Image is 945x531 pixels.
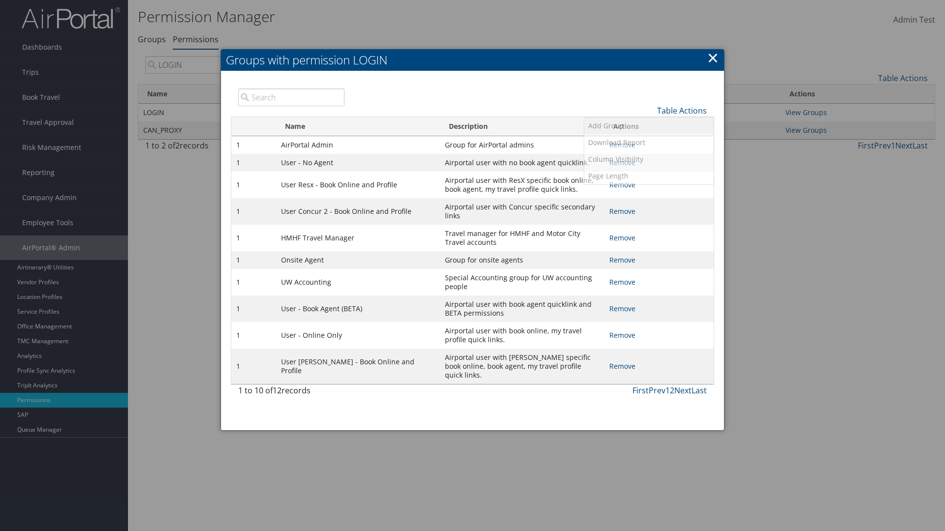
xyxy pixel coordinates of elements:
td: User Concur 2 - Book Online and Profile [276,198,440,225]
a: Remove Group [609,233,635,242]
td: Onsite Agent [276,251,440,269]
td: 1 [231,295,276,322]
td: UW Accounting [276,269,440,295]
td: Travel manager for HMHF and Motor City Travel accounts [440,225,604,251]
th: : activate to sort column descending [231,117,276,136]
a: First [632,385,649,396]
td: User - Book Agent (BETA) [276,295,440,322]
td: HMHF Travel Manager [276,225,440,251]
a: Add Group [584,118,714,134]
td: Airportal user with book online, my travel profile quick links. [440,322,604,349]
td: 1 [231,198,276,225]
a: Remove Group [609,206,635,216]
td: User - Online Only [276,322,440,349]
a: Remove Group [609,361,635,371]
input: Search [238,88,345,106]
td: 1 [231,322,276,349]
a: 2 [670,385,674,396]
td: 1 [231,349,276,384]
a: 1 [665,385,670,396]
td: 1 [231,136,276,154]
div: 1 to 10 of records [238,384,345,401]
td: Airportal user with Concur specific secondary links [440,198,604,225]
td: Group for onsite agents [440,251,604,269]
td: 1 [231,251,276,269]
td: 1 [231,269,276,295]
th: Name: activate to sort column ascending [276,117,440,136]
a: Column Visibility [584,151,714,168]
th: Description: activate to sort column ascending [440,117,604,136]
a: Remove Group [609,304,635,313]
span: 12 [273,385,282,396]
td: User [PERSON_NAME] - Book Online and Profile [276,349,440,384]
td: AirPortal Admin [276,136,440,154]
a: Remove Group [609,330,635,340]
td: Airportal user with ResX specific book online, book agent, my travel profile quick links. [440,172,604,198]
td: 1 [231,225,276,251]
td: Group for AirPortal admins [440,136,604,154]
td: Special Accounting group for UW accounting people [440,269,604,295]
td: Airportal user with [PERSON_NAME] specific book online, book agent, my travel profile quick links. [440,349,604,384]
a: Download Report [584,134,714,151]
td: 1 [231,172,276,198]
h2: Groups with permission LOGIN [221,49,724,71]
td: User - No Agent [276,154,440,172]
td: Airportal user with no book agent quicklink. [440,154,604,172]
td: Airportal user with book agent quicklink and BETA permissions [440,295,604,322]
a: Last [692,385,707,396]
a: Table Actions [657,105,707,116]
a: Remove Group [609,255,635,265]
a: Remove Group [609,277,635,287]
td: 1 [231,154,276,172]
a: Page Length [584,168,714,184]
a: Next [674,385,692,396]
a: Prev [649,385,665,396]
td: User Resx - Book Online and Profile [276,172,440,198]
a: × [707,48,719,67]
